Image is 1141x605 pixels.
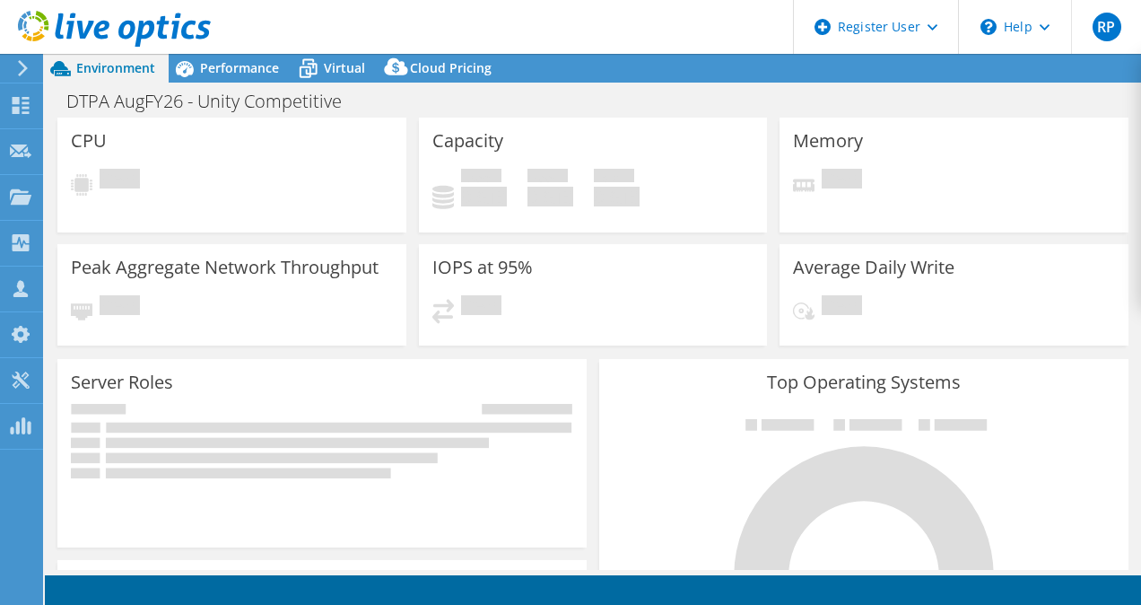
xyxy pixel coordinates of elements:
[76,59,155,76] span: Environment
[200,59,279,76] span: Performance
[432,131,503,151] h3: Capacity
[100,169,140,193] span: Pending
[324,59,365,76] span: Virtual
[1093,13,1121,41] span: RP
[594,169,634,187] span: Total
[594,187,640,206] h4: 0 GiB
[100,295,140,320] span: Pending
[71,131,107,151] h3: CPU
[461,169,501,187] span: Used
[980,19,997,35] svg: \n
[527,169,568,187] span: Free
[822,295,862,320] span: Pending
[793,258,954,277] h3: Average Daily Write
[461,295,501,320] span: Pending
[58,92,370,111] h1: DTPA AugFY26 - Unity Competitive
[71,258,379,277] h3: Peak Aggregate Network Throughput
[793,131,863,151] h3: Memory
[432,258,533,277] h3: IOPS at 95%
[527,187,573,206] h4: 0 GiB
[71,373,173,392] h3: Server Roles
[410,59,492,76] span: Cloud Pricing
[613,373,1115,392] h3: Top Operating Systems
[461,187,507,206] h4: 0 GiB
[822,169,862,193] span: Pending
